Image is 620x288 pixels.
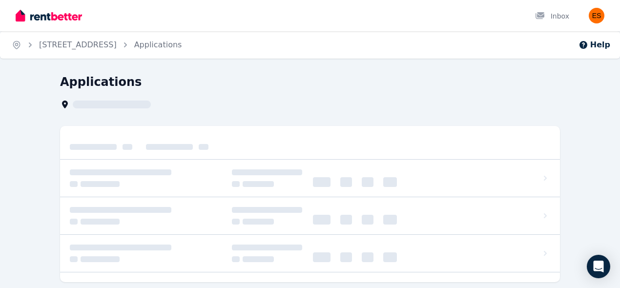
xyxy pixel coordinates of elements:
a: [STREET_ADDRESS] [39,40,117,49]
img: Evangeline Samoilov [589,8,604,23]
h1: Applications [60,74,142,90]
a: Applications [134,40,182,49]
div: Open Intercom Messenger [587,255,610,278]
div: Inbox [535,11,569,21]
img: RentBetter [16,8,82,23]
button: Help [579,39,610,51]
